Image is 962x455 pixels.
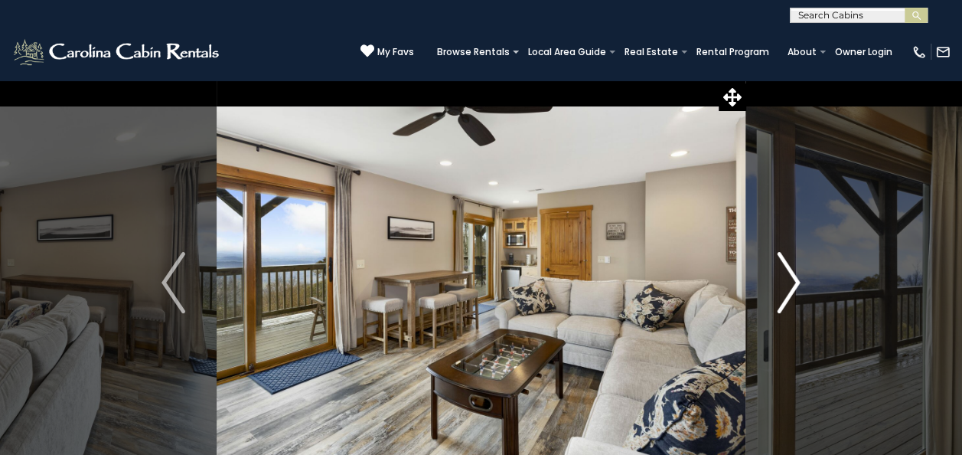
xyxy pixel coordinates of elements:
[780,41,824,63] a: About
[11,37,223,67] img: White-1-2.png
[689,41,777,63] a: Rental Program
[377,45,414,59] span: My Favs
[827,41,900,63] a: Owner Login
[520,41,614,63] a: Local Area Guide
[935,44,951,60] img: mail-regular-white.png
[360,44,414,60] a: My Favs
[429,41,517,63] a: Browse Rentals
[617,41,686,63] a: Real Estate
[911,44,927,60] img: phone-regular-white.png
[777,252,800,313] img: arrow
[161,252,184,313] img: arrow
